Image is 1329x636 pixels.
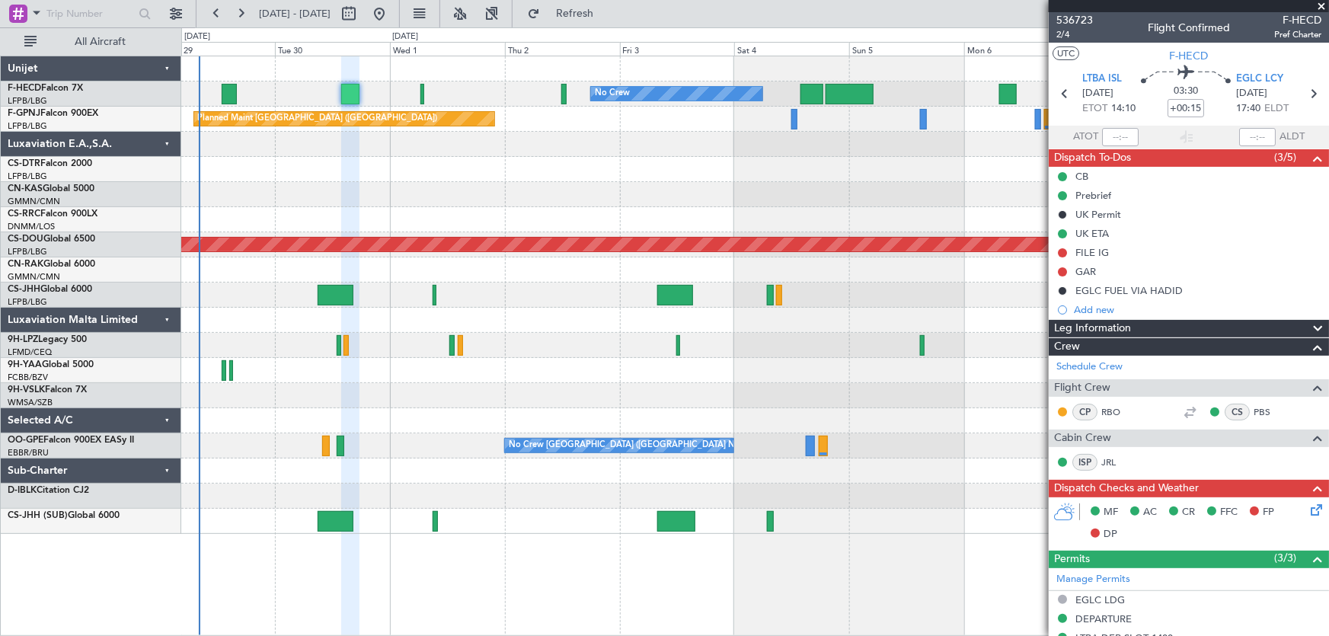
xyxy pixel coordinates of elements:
a: CS-JHHGlobal 6000 [8,285,92,294]
span: Pref Charter [1274,28,1321,41]
span: 536723 [1056,12,1093,28]
span: All Aircraft [40,37,161,47]
div: CP [1072,404,1097,420]
div: Flight Confirmed [1148,21,1230,37]
span: ALDT [1279,129,1305,145]
span: D-IBLK [8,486,37,495]
a: LFPB/LBG [8,296,47,308]
a: F-GPNJFalcon 900EX [8,109,98,118]
a: CN-RAKGlobal 6000 [8,260,95,269]
span: F-HECD [8,84,41,93]
div: Planned Maint [GEOGRAPHIC_DATA] ([GEOGRAPHIC_DATA]) [198,107,438,130]
div: UK ETA [1075,227,1109,240]
span: MF [1104,505,1118,520]
span: 03:30 [1174,84,1198,99]
span: 14:10 [1111,101,1136,117]
div: No Crew [595,82,630,105]
span: FFC [1220,505,1238,520]
div: Tue 30 [275,42,390,56]
span: F-HECD [1170,48,1209,64]
span: 9H-YAA [8,360,42,369]
div: No Crew [GEOGRAPHIC_DATA] ([GEOGRAPHIC_DATA] National) [509,434,764,457]
span: [DATE] [1082,86,1113,101]
input: Trip Number [46,2,134,25]
div: [DATE] [184,30,210,43]
div: DEPARTURE [1075,612,1132,625]
div: ISP [1072,454,1097,471]
div: FILE IG [1075,246,1109,259]
span: F-GPNJ [8,109,40,118]
a: CN-KASGlobal 5000 [8,184,94,193]
a: FCBB/BZV [8,372,48,383]
span: FP [1263,505,1274,520]
span: F-HECD [1274,12,1321,28]
a: GMMN/CMN [8,271,60,283]
div: Mon 29 [161,42,276,56]
div: Wed 1 [390,42,505,56]
a: CS-RRCFalcon 900LX [8,209,97,219]
a: 9H-VSLKFalcon 7X [8,385,87,395]
a: LFPB/LBG [8,246,47,257]
span: CS-JHH [8,285,40,294]
span: AC [1143,505,1157,520]
span: Permits [1054,551,1090,568]
span: CS-JHH (SUB) [8,511,68,520]
span: (3/3) [1274,550,1296,566]
div: Thu 2 [505,42,620,56]
a: CS-DTRFalcon 2000 [8,159,92,168]
a: CS-DOUGlobal 6500 [8,235,95,244]
a: EBBR/BRU [8,447,49,459]
div: GAR [1075,265,1096,278]
a: RBO [1101,405,1136,419]
a: JRL [1101,455,1136,469]
div: [DATE] [392,30,418,43]
span: (3/5) [1274,149,1296,165]
span: [DATE] - [DATE] [259,7,331,21]
a: WMSA/SZB [8,397,53,408]
a: D-IBLKCitation CJ2 [8,486,89,495]
span: 17:40 [1236,101,1260,117]
span: Leg Information [1054,320,1131,337]
span: Cabin Crew [1054,430,1111,447]
a: GMMN/CMN [8,196,60,207]
div: Sun 5 [849,42,964,56]
div: Mon 6 [964,42,1079,56]
div: EGLC FUEL VIA HADID [1075,284,1183,297]
span: 9H-VSLK [8,385,45,395]
span: ELDT [1264,101,1289,117]
a: PBS [1254,405,1288,419]
a: F-HECDFalcon 7X [8,84,83,93]
a: LFMD/CEQ [8,347,52,358]
button: UTC [1053,46,1079,60]
span: 9H-LPZ [8,335,38,344]
span: DP [1104,527,1117,542]
a: OO-GPEFalcon 900EX EASy II [8,436,134,445]
a: LFPB/LBG [8,171,47,182]
div: UK Permit [1075,208,1121,221]
span: Crew [1054,338,1080,356]
span: ATOT [1073,129,1098,145]
input: --:-- [1102,128,1139,146]
button: Refresh [520,2,612,26]
div: CB [1075,170,1088,183]
button: All Aircraft [17,30,165,54]
span: ETOT [1082,101,1107,117]
span: [DATE] [1236,86,1267,101]
a: DNMM/LOS [8,221,55,232]
span: OO-GPE [8,436,43,445]
span: CS-RRC [8,209,40,219]
a: LFPB/LBG [8,95,47,107]
div: Prebrief [1075,189,1111,202]
span: CS-DTR [8,159,40,168]
div: Sat 4 [734,42,849,56]
span: CN-RAK [8,260,43,269]
span: Refresh [543,8,607,19]
div: Fri 3 [620,42,735,56]
a: CS-JHH (SUB)Global 6000 [8,511,120,520]
a: LFPB/LBG [8,120,47,132]
a: Schedule Crew [1056,360,1123,375]
div: CS [1225,404,1250,420]
a: 9H-LPZLegacy 500 [8,335,87,344]
span: CN-KAS [8,184,43,193]
div: EGLC LDG [1075,593,1125,606]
